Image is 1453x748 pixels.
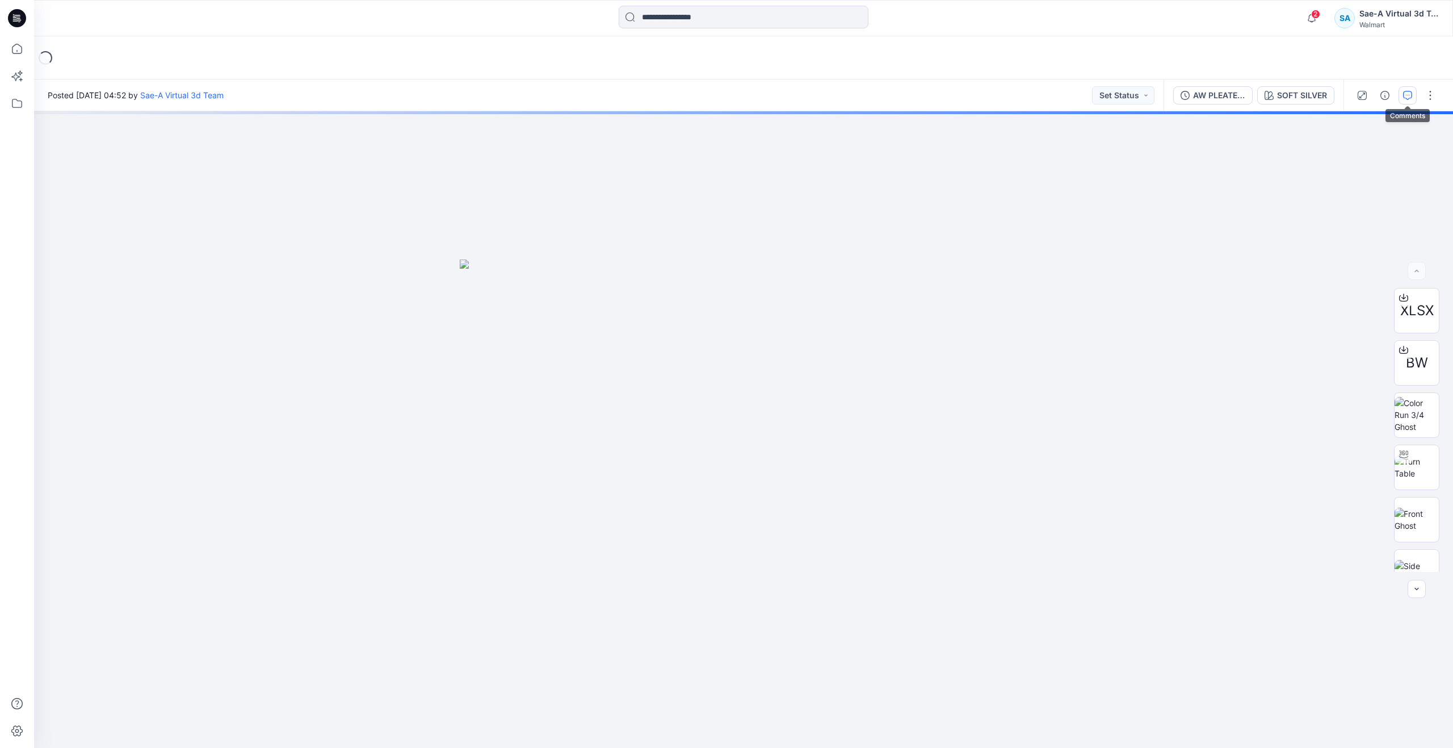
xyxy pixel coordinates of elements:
div: AW PLEATED SKORT_SOFT SILVER [1193,89,1245,102]
span: 2 [1311,10,1320,19]
button: AW PLEATED SKORT_SOFT SILVER [1173,86,1253,105]
img: Side Ghost [1395,560,1439,584]
a: Sae-A Virtual 3d Team [140,90,224,100]
div: SOFT SILVER [1277,89,1327,102]
button: Details [1376,86,1394,105]
img: Color Run 3/4 Ghost [1395,397,1439,433]
button: SOFT SILVER [1257,86,1334,105]
img: Front Ghost [1395,508,1439,532]
img: Turn Table [1395,456,1439,479]
div: SA [1334,8,1355,28]
span: Posted [DATE] 04:52 by [48,89,224,101]
span: XLSX [1400,300,1434,321]
span: BW [1406,353,1428,373]
div: Walmart [1359,20,1439,29]
div: Sae-A Virtual 3d Team [1359,7,1439,20]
